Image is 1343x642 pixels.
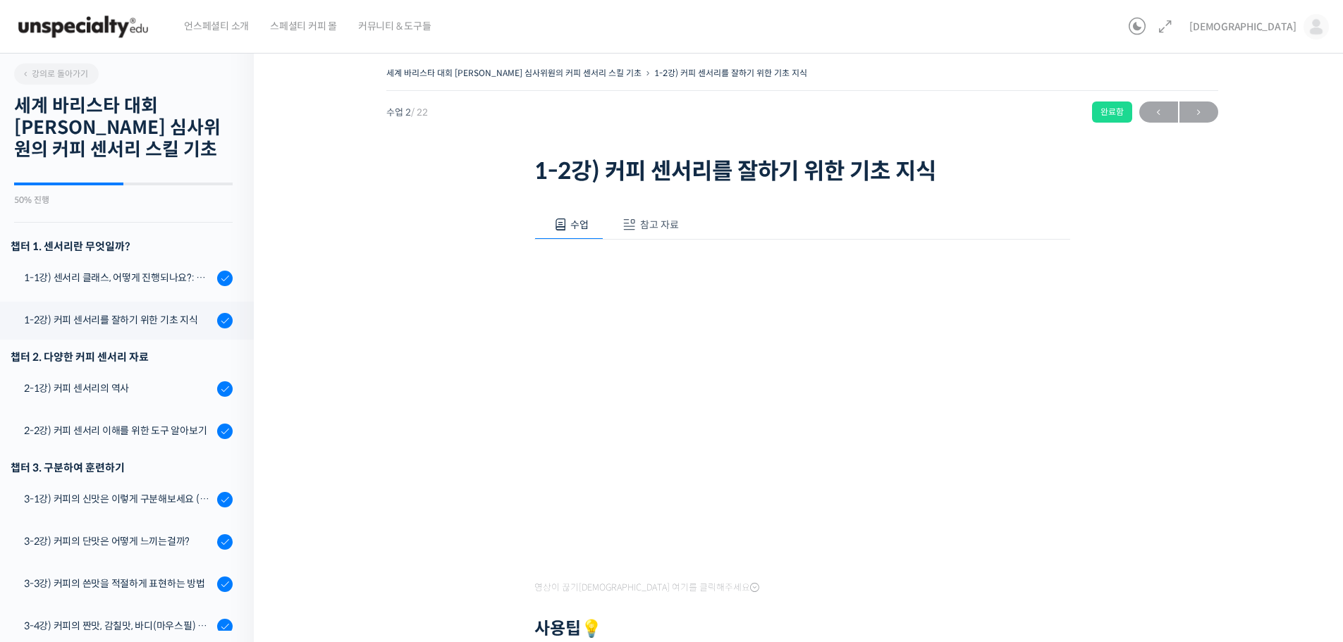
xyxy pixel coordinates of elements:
[24,618,213,634] div: 3-4강) 커피의 짠맛, 감칠맛, 바디(마우스필) 이해하고 표현하기
[534,582,759,593] span: 영상이 끊기[DEMOGRAPHIC_DATA] 여기를 클릭해주세요
[24,381,213,396] div: 2-1강) 커피 센서리의 역사
[534,618,602,639] strong: 사용팁
[1179,103,1218,122] span: →
[640,218,679,231] span: 참고 자료
[11,347,233,366] div: 챕터 2. 다양한 커피 센서리 자료
[654,68,807,78] a: 1-2강) 커피 센서리를 잘하기 위한 기초 지식
[14,95,233,161] h2: 세계 바리스타 대회 [PERSON_NAME] 심사위원의 커피 센서리 스킬 기초
[24,270,213,285] div: 1-1강) 센서리 클래스, 어떻게 진행되나요?: 목차 및 개요
[386,108,428,117] span: 수업 2
[24,423,213,438] div: 2-2강) 커피 센서리 이해를 위한 도구 알아보기
[1092,101,1132,123] div: 완료함
[24,312,213,328] div: 1-2강) 커피 센서리를 잘하기 위한 기초 지식
[1179,101,1218,123] a: 다음→
[11,237,233,256] h3: 챕터 1. 센서리란 무엇일까?
[14,63,99,85] a: 강의로 돌아가기
[11,458,233,477] div: 챕터 3. 구분하여 훈련하기
[534,158,1070,185] h1: 1-2강) 커피 센서리를 잘하기 위한 기초 지식
[1139,103,1178,122] span: ←
[570,218,589,231] span: 수업
[1139,101,1178,123] a: ←이전
[581,618,602,639] strong: 💡
[411,106,428,118] span: / 22
[14,196,233,204] div: 50% 진행
[24,576,213,591] div: 3-3강) 커피의 쓴맛을 적절하게 표현하는 방법
[1189,20,1296,33] span: [DEMOGRAPHIC_DATA]
[24,533,213,549] div: 3-2강) 커피의 단맛은 어떻게 느끼는걸까?
[386,68,642,78] a: 세계 바리스타 대회 [PERSON_NAME] 심사위원의 커피 센서리 스킬 기초
[24,491,213,507] div: 3-1강) 커피의 신맛은 이렇게 구분해보세요 (시트릭산과 말릭산의 차이)
[21,68,88,79] span: 강의로 돌아가기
